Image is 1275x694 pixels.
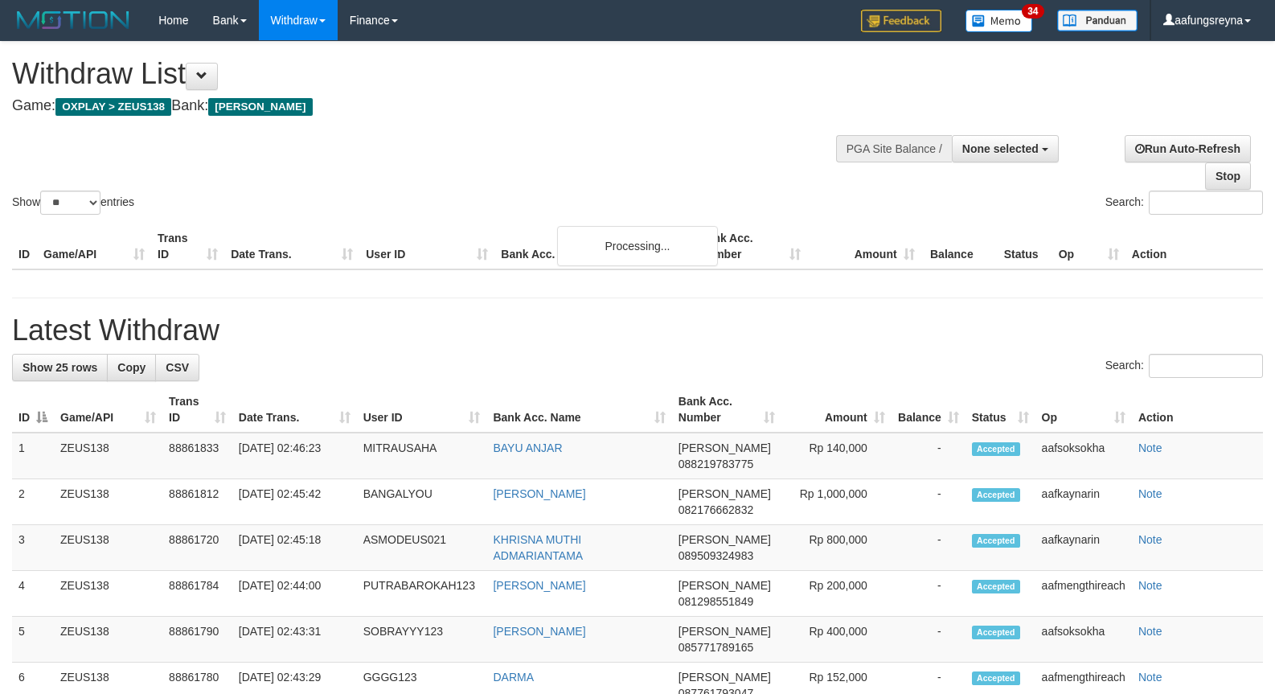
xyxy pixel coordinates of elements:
[962,142,1039,155] span: None selected
[1035,571,1132,617] td: aafmengthireach
[678,458,753,470] span: Copy 088219783775 to clipboard
[12,314,1263,347] h1: Latest Withdraw
[678,441,771,454] span: [PERSON_NAME]
[162,433,232,479] td: 88861833
[1035,525,1132,571] td: aafkaynarin
[232,571,357,617] td: [DATE] 02:44:00
[117,361,146,374] span: Copy
[12,433,54,479] td: 1
[232,479,357,525] td: [DATE] 02:45:42
[678,595,753,608] span: Copy 081298551849 to clipboard
[1149,354,1263,378] input: Search:
[1035,479,1132,525] td: aafkaynarin
[781,433,892,479] td: Rp 140,000
[162,525,232,571] td: 88861720
[972,488,1020,502] span: Accepted
[1149,191,1263,215] input: Search:
[493,671,534,684] a: DARMA
[357,433,487,479] td: MITRAUSAHA
[1138,533,1162,546] a: Note
[678,671,771,684] span: [PERSON_NAME]
[54,617,162,663] td: ZEUS138
[1138,671,1162,684] a: Note
[1125,224,1263,269] th: Action
[357,525,487,571] td: ASMODEUS021
[151,224,224,269] th: Trans ID
[493,441,562,454] a: BAYU ANJAR
[493,625,585,638] a: [PERSON_NAME]
[678,533,771,546] span: [PERSON_NAME]
[494,224,692,269] th: Bank Acc. Name
[836,135,952,162] div: PGA Site Balance /
[493,579,585,592] a: [PERSON_NAME]
[781,479,892,525] td: Rp 1,000,000
[12,58,834,90] h1: Withdraw List
[965,10,1033,32] img: Button%20Memo.svg
[678,625,771,638] span: [PERSON_NAME]
[12,479,54,525] td: 2
[166,361,189,374] span: CSV
[12,525,54,571] td: 3
[357,387,487,433] th: User ID: activate to sort column ascending
[1035,617,1132,663] td: aafsoksokha
[972,580,1020,593] span: Accepted
[1052,224,1125,269] th: Op
[1035,433,1132,479] td: aafsoksokha
[155,354,199,381] a: CSV
[921,224,998,269] th: Balance
[972,671,1020,685] span: Accepted
[54,387,162,433] th: Game/API: activate to sort column ascending
[37,224,151,269] th: Game/API
[12,387,54,433] th: ID: activate to sort column descending
[12,617,54,663] td: 5
[162,387,232,433] th: Trans ID: activate to sort column ascending
[781,387,892,433] th: Amount: activate to sort column ascending
[998,224,1052,269] th: Status
[493,533,583,562] a: KHRISNA MUTHI ADMARIANTAMA
[1138,625,1162,638] a: Note
[107,354,156,381] a: Copy
[1057,10,1138,31] img: panduan.png
[486,387,671,433] th: Bank Acc. Name: activate to sort column ascending
[12,8,134,32] img: MOTION_logo.png
[781,571,892,617] td: Rp 200,000
[12,191,134,215] label: Show entries
[678,549,753,562] span: Copy 089509324983 to clipboard
[1138,441,1162,454] a: Note
[972,626,1020,639] span: Accepted
[1022,4,1043,18] span: 34
[892,617,965,663] td: -
[678,503,753,516] span: Copy 082176662832 to clipboard
[232,525,357,571] td: [DATE] 02:45:18
[952,135,1059,162] button: None selected
[208,98,312,116] span: [PERSON_NAME]
[162,571,232,617] td: 88861784
[892,525,965,571] td: -
[224,224,359,269] th: Date Trans.
[972,442,1020,456] span: Accepted
[781,617,892,663] td: Rp 400,000
[1205,162,1251,190] a: Stop
[692,224,806,269] th: Bank Acc. Number
[672,387,781,433] th: Bank Acc. Number: activate to sort column ascending
[892,433,965,479] td: -
[12,354,108,381] a: Show 25 rows
[861,10,941,32] img: Feedback.jpg
[892,479,965,525] td: -
[55,98,171,116] span: OXPLAY > ZEUS138
[1105,191,1263,215] label: Search:
[23,361,97,374] span: Show 25 rows
[493,487,585,500] a: [PERSON_NAME]
[359,224,494,269] th: User ID
[892,387,965,433] th: Balance: activate to sort column ascending
[232,433,357,479] td: [DATE] 02:46:23
[232,387,357,433] th: Date Trans.: activate to sort column ascending
[1132,387,1263,433] th: Action
[1138,579,1162,592] a: Note
[357,617,487,663] td: SOBRAYYY123
[1125,135,1251,162] a: Run Auto-Refresh
[54,433,162,479] td: ZEUS138
[54,479,162,525] td: ZEUS138
[12,98,834,114] h4: Game: Bank:
[54,571,162,617] td: ZEUS138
